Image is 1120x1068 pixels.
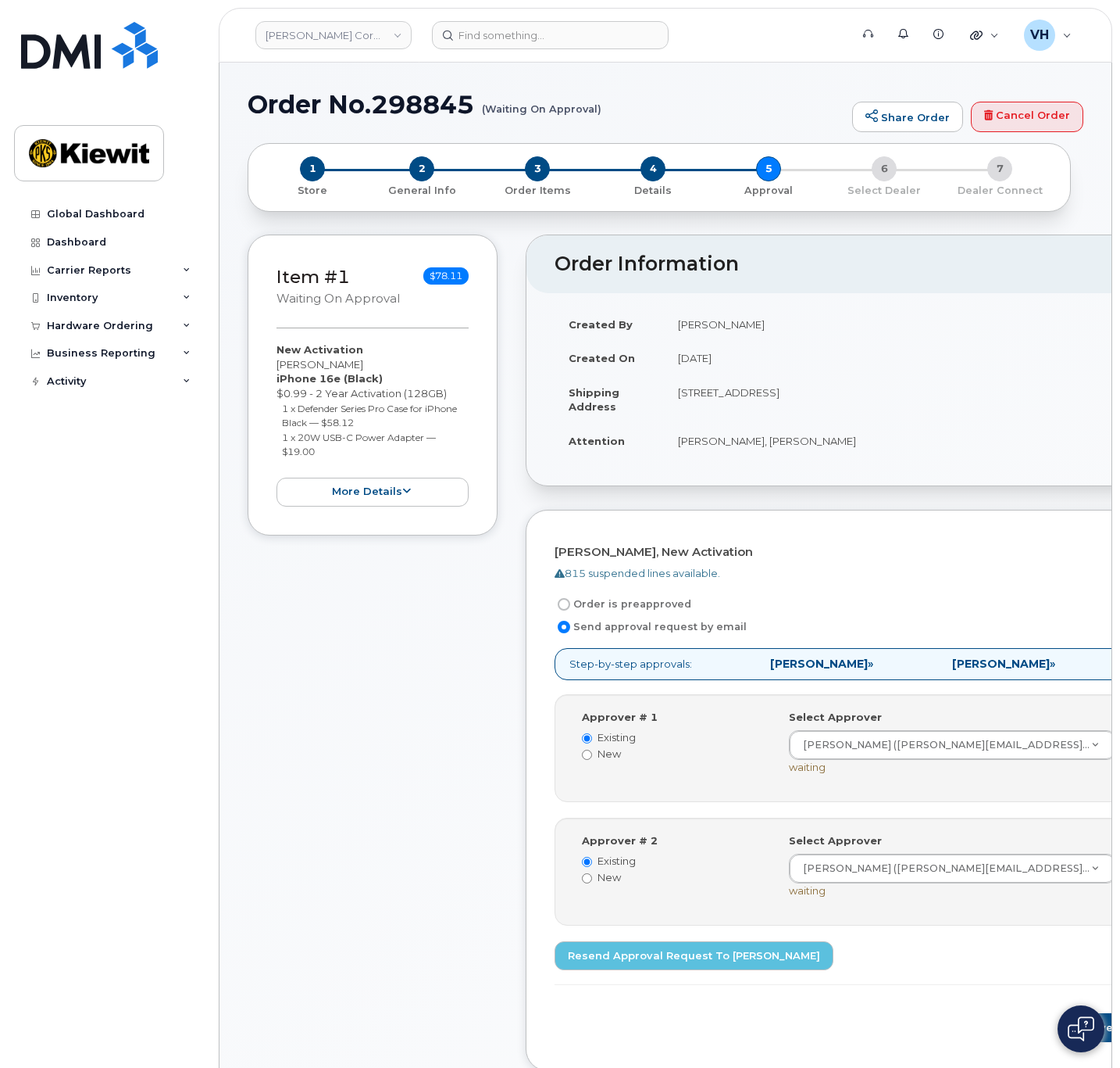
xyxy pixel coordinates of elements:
[582,833,658,848] label: Approver # 2
[790,855,1115,883] a: [PERSON_NAME] ([PERSON_NAME][EMAIL_ADDRESS][DOMAIN_NAME])
[569,318,633,331] strong: Created By
[789,833,882,848] label: Select Approver
[582,747,765,762] label: New
[282,403,457,429] small: 1 x Defender Series Pro Case for iPhone Black — $58.12
[952,657,1050,671] strong: [PERSON_NAME]
[794,862,1090,876] span: [PERSON_NAME] ([PERSON_NAME][EMAIL_ADDRESS][DOMAIN_NAME])
[582,857,592,867] input: Existing
[555,595,691,614] label: Order is preapproved
[582,710,658,725] label: Approver # 1
[770,657,868,671] strong: [PERSON_NAME]
[582,730,765,745] label: Existing
[582,870,765,885] label: New
[525,156,550,181] span: 3
[582,854,765,869] label: Existing
[595,181,711,198] a: 4 Details
[582,873,592,883] input: New
[790,731,1115,759] a: [PERSON_NAME] ([PERSON_NAME][EMAIL_ADDRESS][PERSON_NAME][PERSON_NAME][DOMAIN_NAME])
[601,184,704,198] p: Details
[276,372,383,385] strong: iPhone 16e (Black)
[569,386,619,414] strong: Shipping Address
[569,352,635,364] strong: Created On
[276,343,363,356] strong: New Activation
[300,156,325,181] span: 1
[409,156,434,181] span: 2
[276,292,400,306] small: Waiting On Approval
[276,266,350,288] a: Item #1
[789,761,826,773] span: waiting
[248,91,844,118] h1: Order No.298845
[370,184,473,198] p: General Info
[569,435,625,447] strong: Attention
[555,618,747,636] label: Send approval request by email
[558,598,570,611] input: Order is preapproved
[276,342,469,506] div: [PERSON_NAME] $0.99 - 2 Year Activation (128GB)
[364,181,480,198] a: 2 General Info
[558,621,570,633] input: Send approval request by email
[789,884,826,897] span: waiting
[1068,1016,1094,1041] img: Open chat
[276,478,469,507] button: more details
[486,184,589,198] p: Order Items
[555,941,833,970] a: Resend Approval Request to [PERSON_NAME]
[582,733,592,744] input: Existing
[852,102,963,133] a: Share Order
[261,181,364,198] a: 1 Store
[482,91,601,115] small: (Waiting On Approval)
[794,738,1090,752] span: [PERSON_NAME] ([PERSON_NAME][EMAIL_ADDRESS][PERSON_NAME][PERSON_NAME][DOMAIN_NAME])
[770,658,873,669] span: »
[423,267,469,285] span: $78.11
[480,181,595,198] a: 3 Order Items
[582,750,592,760] input: New
[789,710,882,725] label: Select Approver
[971,102,1083,133] a: Cancel Order
[952,658,1055,669] span: »
[267,184,358,198] p: Store
[282,432,436,458] small: 1 x 20W USB-C Power Adapter — $19.00
[640,156,665,181] span: 4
